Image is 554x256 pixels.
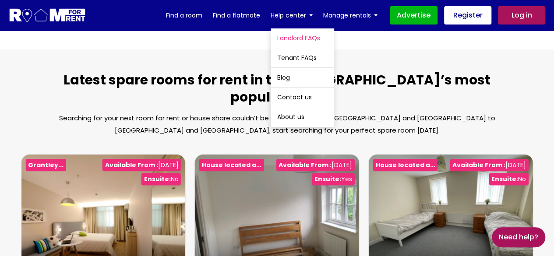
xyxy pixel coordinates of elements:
b: Available From : [105,161,158,169]
div: Yes [312,173,355,185]
div: [DATE] [450,159,528,171]
img: Logo for Room for Rent, featuring a welcoming design with a house icon and modern typography [9,7,86,24]
div: No [141,173,181,185]
b: Grantley... [28,161,64,169]
a: Contact us [271,88,334,107]
b: House located a... [202,161,261,169]
a: Help center [271,9,313,22]
a: Advertise [390,6,438,25]
a: About us [271,107,334,126]
p: Searching for your next room for rent or house share couldn’t be more simply. From [GEOGRAPHIC_DA... [53,112,501,137]
b: Ensuite: [144,175,171,183]
div: [DATE] [276,159,355,171]
a: Log in [498,6,545,25]
b: Available From : [452,161,505,169]
b: Available From : [279,161,332,169]
a: Landlord FAQs [271,28,334,48]
a: Tenant FAQs [271,48,334,67]
b: Ensuite: [314,175,341,183]
div: [DATE] [102,159,181,171]
b: Ensuite: [491,175,518,183]
h2: Latest spare rooms for rent in the [GEOGRAPHIC_DATA]’s most popular cities [53,71,501,112]
a: Manage rentals [323,9,378,22]
a: Register [444,6,491,25]
a: Need Help? [492,227,545,247]
a: Find a room [166,9,202,22]
div: No [489,173,528,185]
a: Find a flatmate [213,9,260,22]
b: House located a... [375,161,435,169]
a: Blog [271,68,334,87]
